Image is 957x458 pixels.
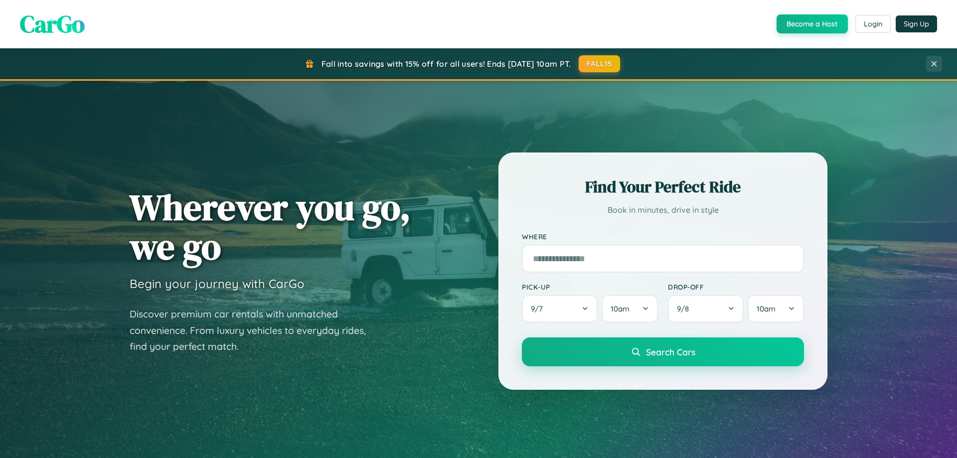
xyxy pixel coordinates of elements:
[896,15,937,32] button: Sign Up
[855,15,891,33] button: Login
[646,346,695,357] span: Search Cars
[522,283,658,291] label: Pick-up
[522,337,804,366] button: Search Cars
[130,276,305,291] h3: Begin your journey with CarGo
[668,283,804,291] label: Drop-off
[321,59,571,69] span: Fall into savings with 15% off for all users! Ends [DATE] 10am PT.
[677,304,694,313] span: 9 / 8
[757,304,776,313] span: 10am
[130,187,411,266] h1: Wherever you go, we go
[748,295,804,322] button: 10am
[522,203,804,217] p: Book in minutes, drive in style
[777,14,848,33] button: Become a Host
[531,304,548,313] span: 9 / 7
[668,295,744,322] button: 9/8
[20,7,85,40] span: CarGo
[130,306,379,355] p: Discover premium car rentals with unmatched convenience. From luxury vehicles to everyday rides, ...
[522,176,804,198] h2: Find Your Perfect Ride
[611,304,630,313] span: 10am
[522,232,804,241] label: Where
[602,295,658,322] button: 10am
[579,55,621,72] button: FALL15
[522,295,598,322] button: 9/7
